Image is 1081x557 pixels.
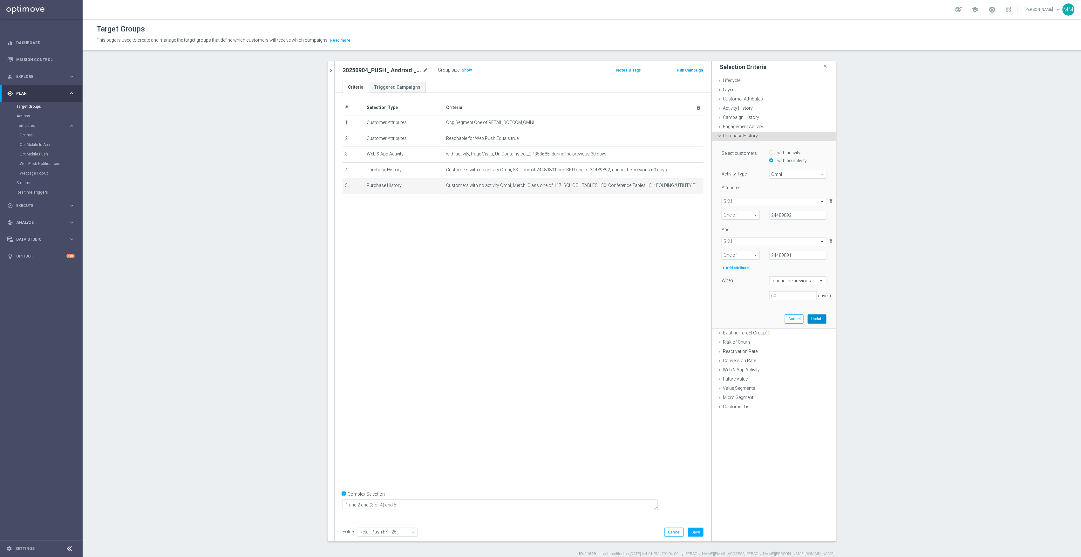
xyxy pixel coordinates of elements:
i: lightbulb [7,253,13,259]
td: 5 [343,178,364,194]
a: Webpage Pop-up [20,171,66,176]
label: with activity [776,150,800,155]
div: Analyze [7,220,69,225]
div: +10 [66,254,75,258]
div: Actions [17,111,82,121]
a: Web Push Notifications [20,161,66,166]
div: Explore [7,74,69,79]
span: Customer Attributes [723,96,763,101]
i: gps_fixed [7,91,13,96]
span: Customer List [723,404,751,409]
label: Attributes [722,185,741,190]
button: equalizer Dashboard [7,40,75,45]
div: person_search Explore keyboard_arrow_right [7,74,75,79]
div: OptiMobile Push [20,149,82,159]
th: # [343,100,364,115]
i: keyboard_arrow_right [69,123,75,129]
td: Purchase History [364,162,444,178]
h2: 20250904_PUSH_ Android _Tech_AirTags [343,66,421,74]
span: Templates [17,124,62,127]
div: play_circle_outline Execute keyboard_arrow_right [7,203,75,208]
span: with activity, Page Visits, Url Contains cat_DP353685, during the previous 30 days [446,151,607,157]
label: Last modified on [DATE] at 4:01 PM UTC-04:00 by [PERSON_NAME][EMAIL_ADDRESS][PERSON_NAME][PERSON_... [602,551,834,557]
i: keyboard_arrow_right [69,219,75,225]
i: delete_forever [828,237,834,246]
span: school [972,6,979,13]
button: gps_fixed Plan keyboard_arrow_right [7,91,75,96]
i: person_search [7,74,13,79]
span: Criteria [446,105,462,110]
span: Lifecycle [723,78,740,83]
span: Web & App Activity [723,367,760,372]
button: Cancel [664,528,684,537]
td: 3 [343,147,364,163]
span: Data Studio [16,237,69,241]
a: Settings [15,547,35,551]
input: Value [769,251,826,260]
label: And [717,224,765,232]
button: track_changes Analyze keyboard_arrow_right [7,220,75,225]
a: OptiMobile In-App [20,142,66,147]
label: : [459,67,460,73]
label: Select customers [722,150,757,156]
label: with no activity [776,158,807,163]
button: Data Studio keyboard_arrow_right [7,237,75,242]
div: Web Push Notifications [20,159,82,168]
div: Mission Control [7,51,75,68]
span: Layers [723,87,736,92]
span: Existing Target Group [723,330,771,335]
label: Group size [438,67,459,73]
span: This page is used to create and manage the target groups that define which customers will receive... [97,38,329,43]
div: Data Studio [7,237,69,242]
i: keyboard_arrow_right [69,73,75,79]
label: Activity Type [722,171,747,177]
button: lightbulb Optibot +10 [7,254,75,259]
span: Customers with no activity Omni, Merch_Class one of 117: SCHOOL TABLES,150: Conference Tables,151... [446,183,701,188]
div: Execute [7,203,69,209]
button: Notes & Tags [616,67,642,74]
i: close [822,62,828,71]
div: Realtime Triggers [17,188,82,197]
span: Risk of Churn [723,340,750,345]
button: Cancel [785,314,804,323]
button: Read more [330,37,351,44]
input: Value [769,211,826,220]
i: settings [6,546,12,552]
a: Triggered Campaigns [369,82,426,93]
button: chevron_right [328,61,334,80]
td: 2 [343,131,364,147]
span: keyboard_arrow_down [1055,6,1062,13]
span: Reachable for Web Push Equals true [446,136,519,141]
span: Activity History [723,106,753,111]
span: Campaign History [723,115,759,120]
div: Plan [7,91,69,96]
div: MM [1063,3,1075,16]
a: Target Groups [17,104,66,109]
div: Dashboard [7,34,75,51]
div: Templates keyboard_arrow_right [17,123,75,128]
i: track_changes [7,220,13,225]
i: keyboard_arrow_right [69,203,75,209]
div: Target Groups [17,102,82,111]
span: Future Value [723,376,748,382]
span: Plan [16,92,69,95]
a: Mission Control [16,51,75,68]
button: Mission Control [7,57,75,62]
button: Update [808,314,826,323]
label: When [722,278,733,283]
a: Criteria [343,82,369,93]
i: keyboard_arrow_right [69,90,75,96]
span: Explore [16,75,69,79]
button: Save [688,528,704,537]
span: day(s). [818,293,832,298]
div: + Add attribute [722,265,750,272]
th: Selection Type [364,100,444,115]
label: Folder [343,529,355,534]
a: Realtime Triggers [17,190,66,195]
a: Optimail [20,133,66,138]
